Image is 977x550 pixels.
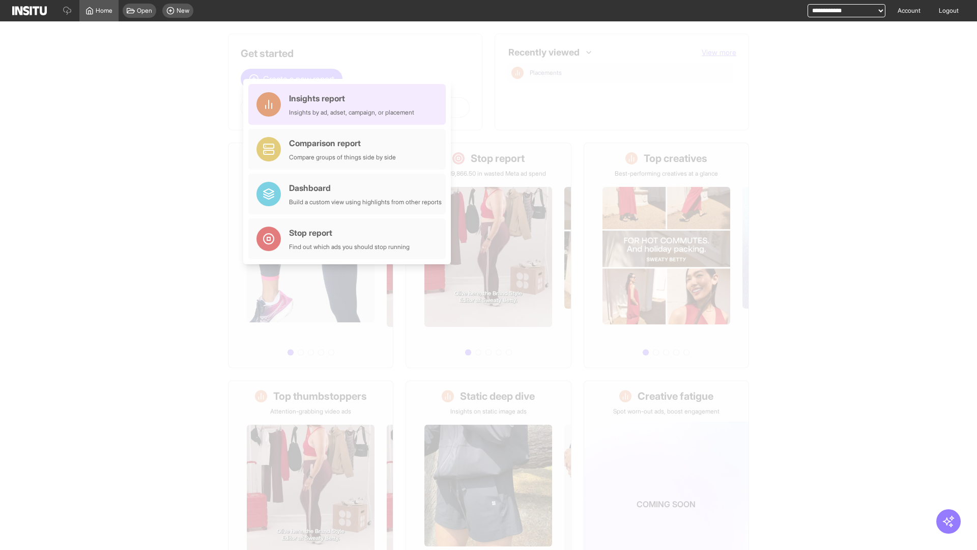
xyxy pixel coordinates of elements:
[289,243,410,251] div: Find out which ads you should stop running
[289,227,410,239] div: Stop report
[96,7,112,15] span: Home
[289,137,396,149] div: Comparison report
[289,92,414,104] div: Insights report
[12,6,47,15] img: Logo
[289,153,396,161] div: Compare groups of things side by side
[289,108,414,117] div: Insights by ad, adset, campaign, or placement
[289,182,442,194] div: Dashboard
[137,7,152,15] span: Open
[289,198,442,206] div: Build a custom view using highlights from other reports
[177,7,189,15] span: New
